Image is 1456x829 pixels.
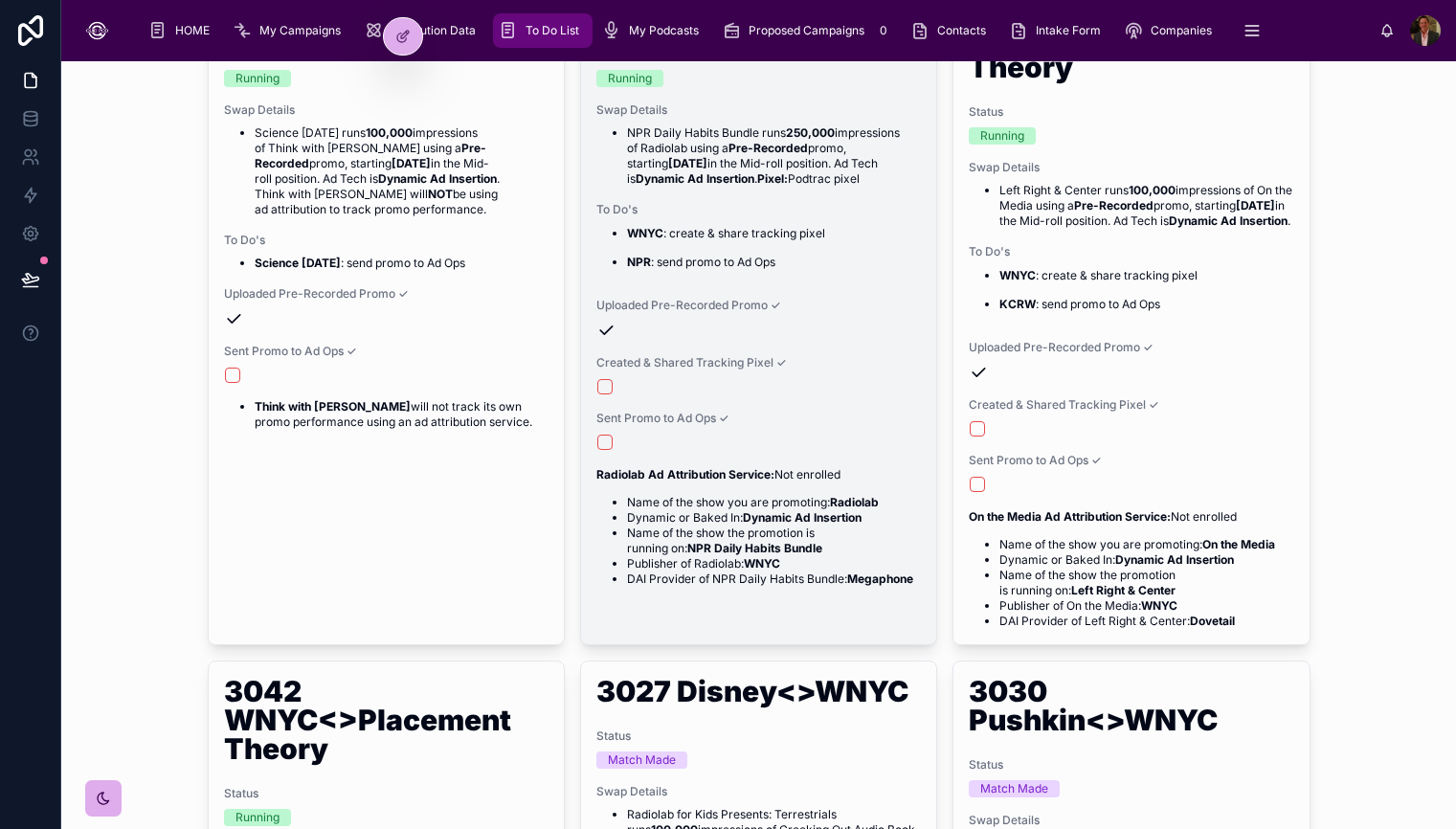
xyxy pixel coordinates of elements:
[627,254,921,271] p: : send promo to Ad Ops
[596,202,921,217] span: To Do's
[1190,614,1235,628] strong: Dovetail
[999,268,1036,282] strong: WNYC
[830,495,879,509] strong: Radiolab
[716,13,901,48] a: Proposed Campaigns0
[255,399,411,414] strong: Think with [PERSON_NAME]
[969,508,1293,526] p: Not enrolled
[1129,183,1176,197] strong: 100,000
[999,297,1036,311] strong: KCRW
[627,255,651,269] strong: NPR
[255,256,549,271] li: : send promo to Ad Ops
[999,598,1293,614] li: Publisher of On the Media:
[133,10,1379,52] div: scrollable content
[847,571,913,586] strong: Megaphone
[255,125,549,217] li: Science [DATE] runs impressions of Think with [PERSON_NAME] using a promo, starting in the Mid-ro...
[999,537,1293,552] li: Name of the show you are promoting:
[999,614,1293,629] li: DAI Provider of Left Right & Center:
[255,256,341,270] strong: Science [DATE]
[749,23,864,38] span: Proposed Campaigns
[608,70,652,87] div: Running
[999,183,1293,229] li: Left Right & Center runs impressions of On the Media using a promo, starting in the Mid-roll posi...
[259,23,341,38] span: My Campaigns
[428,187,453,201] strong: NOT
[1151,23,1212,38] span: Companies
[255,399,549,430] li: will not track its own promo performance using an ad attribution service.
[224,344,549,359] span: Sent Promo to Ad Ops ✓
[255,141,486,170] strong: Pre-Recorded
[596,411,921,426] span: Sent Promo to Ad Ops ✓
[627,526,921,556] li: Name of the show the promotion is running on:
[224,786,549,801] span: Status
[905,13,999,48] a: Contacts
[77,15,118,46] img: App logo
[596,102,921,118] span: Swap Details
[627,226,663,240] strong: WNYC
[596,298,921,313] span: Uploaded Pre-Recorded Promo ✓
[1236,198,1275,213] strong: [DATE]
[969,677,1293,742] h1: 3030 Pushkin<>WNYC
[1118,13,1225,48] a: Companies
[687,541,822,555] strong: NPR Daily Habits Bundle
[937,23,986,38] span: Contacts
[627,510,921,526] li: Dynamic or Baked In:
[596,728,921,744] span: Status
[999,552,1293,568] li: Dynamic or Baked In:
[235,809,280,826] div: Running
[596,355,921,370] span: Created & Shared Tracking Pixel ✓
[1074,198,1154,213] strong: Pre-Recorded
[999,267,1293,284] p: : create & share tracking pixel
[1141,598,1177,613] strong: WNYC
[999,568,1293,598] li: Name of the show the promotion is running on:
[596,467,774,482] strong: Radiolab Ad Attribution Service:
[969,757,1293,773] span: Status
[629,23,699,38] span: My Podcasts
[969,813,1293,828] span: Swap Details
[227,13,354,48] a: My Campaigns
[224,286,549,302] span: Uploaded Pre-Recorded Promo ✓
[596,784,921,799] span: Swap Details
[392,156,431,170] strong: [DATE]
[608,751,676,769] div: Match Made
[969,509,1171,524] strong: On the Media Ad Attribution Service:
[526,23,579,38] span: To Do List
[224,233,549,248] span: To Do's
[627,495,921,510] li: Name of the show you are promoting:
[636,171,754,186] strong: Dynamic Ad Insertion
[1071,583,1176,597] strong: Left Right & Center
[175,23,210,38] span: HOME
[969,453,1293,468] span: Sent Promo to Ad Ops ✓
[969,397,1293,413] span: Created & Shared Tracking Pixel ✓
[980,127,1024,145] div: Running
[668,156,707,170] strong: [DATE]
[757,171,788,186] strong: Pixel:
[224,102,549,118] span: Swap Details
[627,571,921,587] li: DAI Provider of NPR Daily Habits Bundle:
[969,340,1293,355] span: Uploaded Pre-Recorded Promo ✓
[358,13,489,48] a: Attribution Data
[378,171,497,186] strong: Dynamic Ad Insertion
[1169,213,1288,228] strong: Dynamic Ad Insertion
[969,160,1293,175] span: Swap Details
[1202,537,1275,551] strong: On the Media
[969,104,1293,120] span: Status
[1036,23,1101,38] span: Intake Form
[235,70,280,87] div: Running
[728,141,808,155] strong: Pre-Recorded
[999,296,1293,313] p: : send promo to Ad Ops
[493,13,593,48] a: To Do List
[596,13,712,48] a: My Podcasts
[872,19,895,42] div: 0
[143,13,223,48] a: HOME
[786,125,835,140] strong: 250,000
[969,244,1293,259] span: To Do's
[1003,13,1114,48] a: Intake Form
[391,23,476,38] span: Attribution Data
[366,125,413,140] strong: 100,000
[596,677,921,713] h1: 3027 Disney<>WNYC
[627,125,921,187] li: NPR Daily Habits Bundle runs impressions of Radiolab using a promo, starting in the Mid-roll posi...
[743,510,862,525] strong: Dynamic Ad Insertion
[627,556,921,571] li: Publisher of Radiolab:
[980,780,1048,797] div: Match Made
[744,556,780,571] strong: WNYC
[224,677,549,771] h1: 3042 WNYC<>Placement Theory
